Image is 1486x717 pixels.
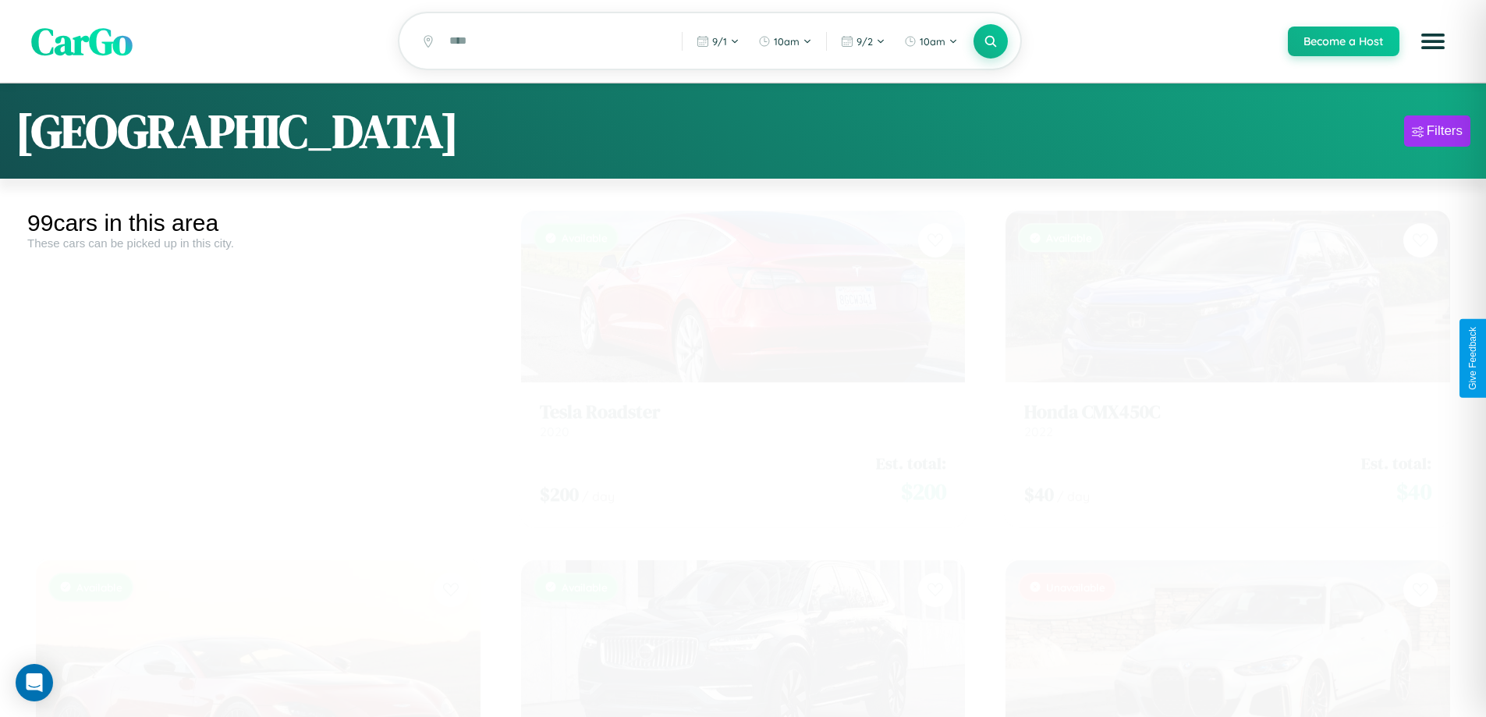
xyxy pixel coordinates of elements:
[750,29,820,54] button: 10am
[1046,216,1092,229] span: Available
[1288,27,1399,56] button: Become a Host
[16,664,53,701] div: Open Intercom Messenger
[712,35,727,48] span: 9 / 1
[774,35,800,48] span: 10am
[27,210,489,236] div: 99 cars in this area
[1361,437,1431,460] span: Est. total:
[27,236,489,250] div: These cars can be picked up in this city.
[1057,474,1090,489] span: / day
[1024,386,1431,409] h3: Honda CMX450C
[856,35,873,48] span: 9 / 2
[1046,566,1105,579] span: Unavailable
[896,29,966,54] button: 10am
[1404,115,1470,147] button: Filters
[876,437,946,460] span: Est. total:
[582,474,615,489] span: / day
[901,461,946,492] span: $ 200
[16,99,459,163] h1: [GEOGRAPHIC_DATA]
[1396,461,1431,492] span: $ 40
[920,35,945,48] span: 10am
[562,216,608,229] span: Available
[31,16,133,67] span: CarGo
[833,29,893,54] button: 9/2
[1024,409,1053,424] span: 2022
[1411,20,1455,63] button: Open menu
[562,566,608,579] span: Available
[689,29,747,54] button: 9/1
[1467,327,1478,390] div: Give Feedback
[540,409,569,424] span: 2020
[540,467,579,492] span: $ 200
[1024,467,1054,492] span: $ 40
[1427,123,1463,139] div: Filters
[540,386,947,409] h3: Tesla Roadster
[540,386,947,424] a: Tesla Roadster2020
[1024,386,1431,424] a: Honda CMX450C2022
[76,566,122,579] span: Available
